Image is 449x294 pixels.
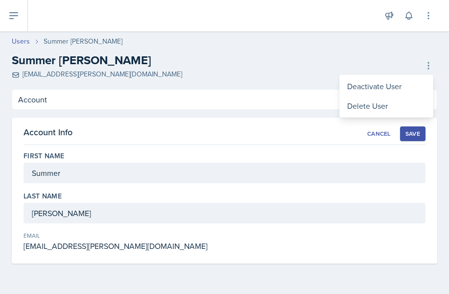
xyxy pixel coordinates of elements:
[24,125,72,139] h3: Account Info
[339,76,433,96] div: Deactivate User
[367,130,391,138] div: Cancel
[44,36,122,47] div: Summer [PERSON_NAME]
[339,96,433,116] div: Delete User
[24,191,62,201] label: Last Name
[405,130,420,138] div: Save
[12,69,182,79] div: [EMAIL_ADDRESS][PERSON_NAME][DOMAIN_NAME]
[24,240,425,252] div: [EMAIL_ADDRESS][PERSON_NAME][DOMAIN_NAME]
[362,126,396,141] button: Cancel
[400,126,425,141] button: Save
[12,36,30,47] a: Users
[12,51,151,69] h2: Summer [PERSON_NAME]
[24,151,65,161] label: First Name
[24,231,425,240] div: Email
